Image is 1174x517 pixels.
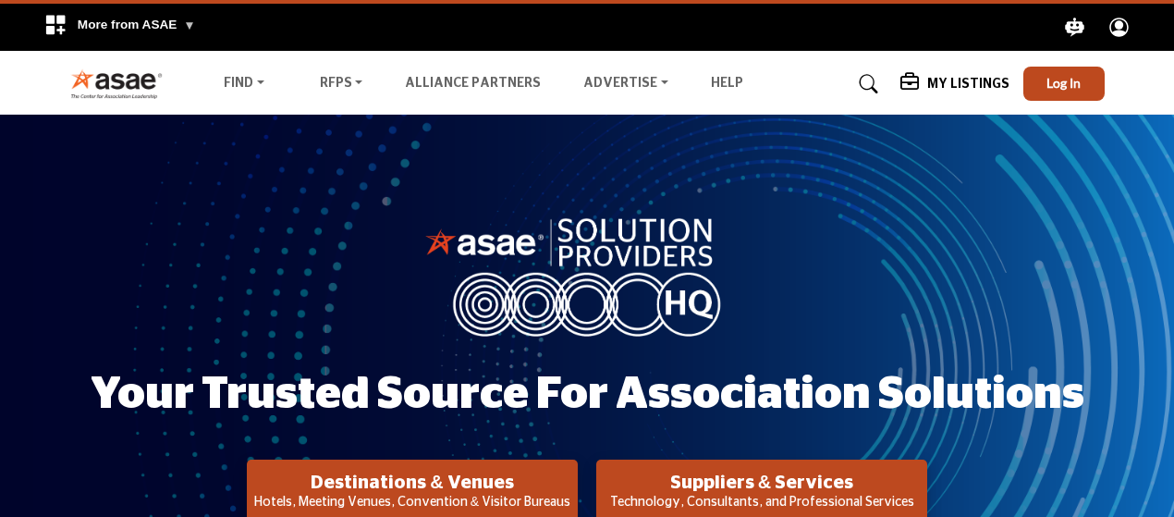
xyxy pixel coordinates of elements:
[70,68,173,99] img: Site Logo
[841,69,890,99] a: Search
[927,76,1009,92] h5: My Listings
[570,71,681,97] a: Advertise
[32,4,207,51] div: More from ASAE
[78,18,196,31] span: More from ASAE
[1046,75,1081,91] span: Log In
[91,366,1084,424] h1: Your Trusted Source for Association Solutions
[405,77,541,90] a: Alliance Partners
[211,71,277,97] a: Find
[252,472,572,494] h2: Destinations & Venues
[425,214,749,336] img: image
[602,472,922,494] h2: Suppliers & Services
[1023,67,1105,101] button: Log In
[900,73,1009,95] div: My Listings
[602,494,922,512] p: Technology, Consultants, and Professional Services
[711,77,743,90] a: Help
[307,71,376,97] a: RFPs
[252,494,572,512] p: Hotels, Meeting Venues, Convention & Visitor Bureaus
